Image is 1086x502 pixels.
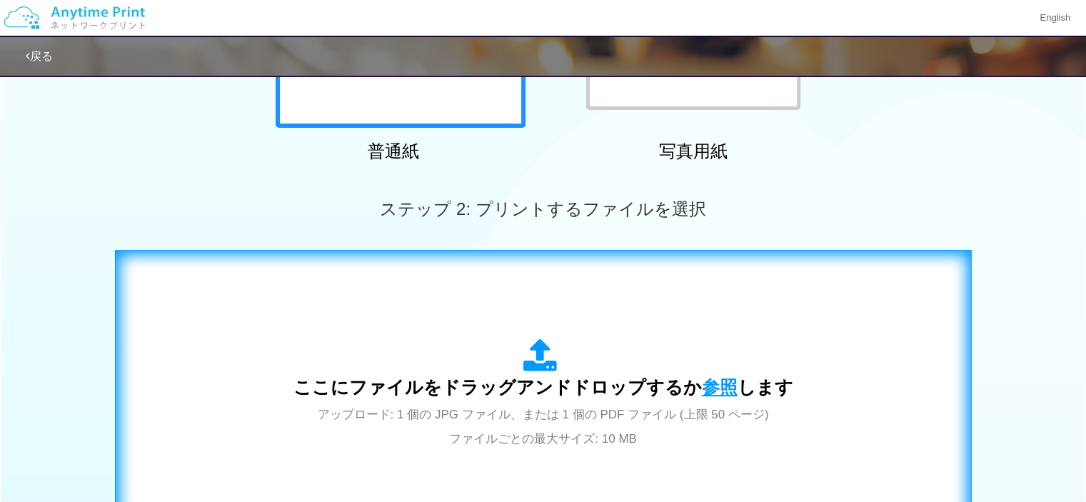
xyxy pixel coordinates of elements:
[380,199,705,219] span: ステップ 2: プリントするファイルを選択
[568,142,818,161] h2: 写真用紙
[26,50,53,62] a: 戻る
[293,377,793,397] span: ここにファイルをドラッグアンドドロップするか します
[318,408,769,446] span: アップロード: 1 個の JPG ファイル、または 1 個の PDF ファイル (上限 50 ページ) ファイルごとの最大サイズ: 10 MB
[268,142,518,161] h2: 普通紙
[702,377,738,397] span: 参照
